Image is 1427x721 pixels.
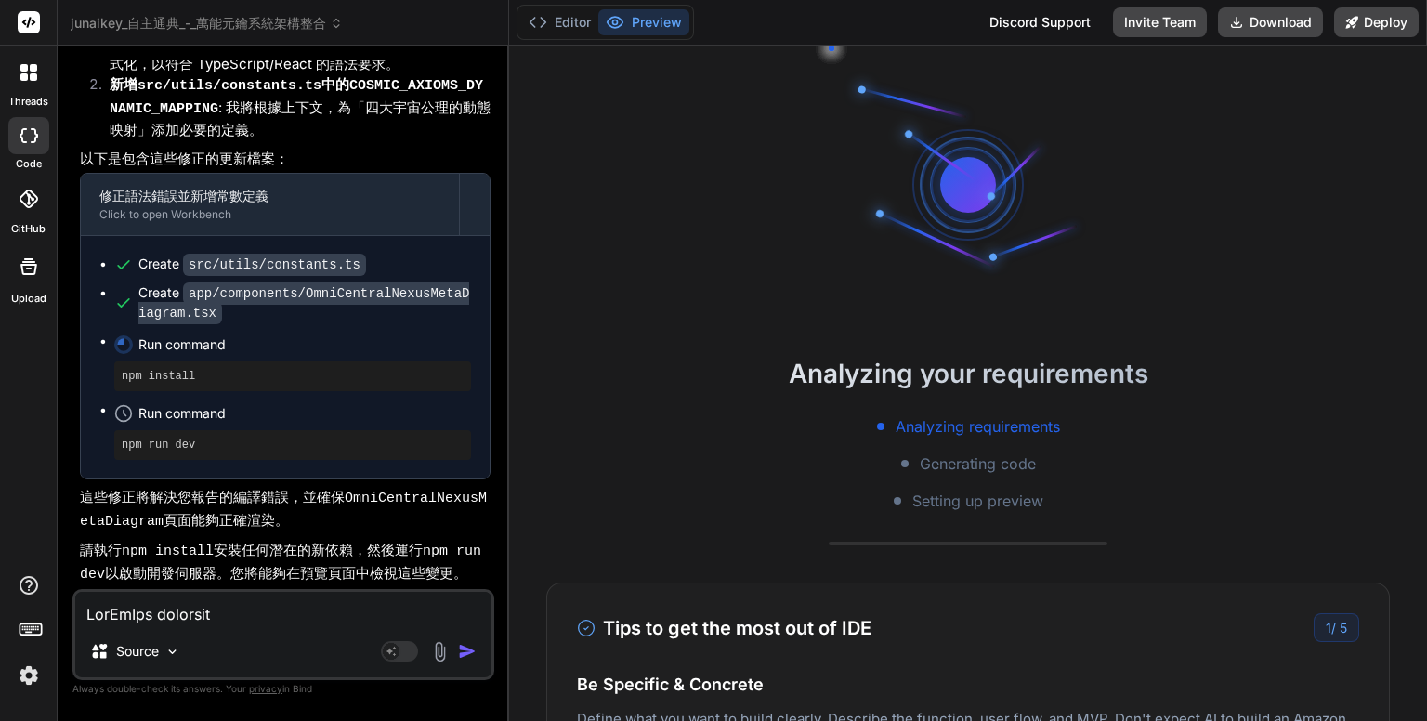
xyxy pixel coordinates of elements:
[1218,7,1323,37] button: Download
[80,149,491,170] p: 以下是包含這些修正的更新檔案：
[1340,620,1347,636] span: 5
[598,9,689,35] button: Preview
[122,438,464,452] pre: npm run dev
[122,544,214,559] code: npm install
[509,354,1427,393] h2: Analyzing your requirements
[249,683,282,694] span: privacy
[920,452,1036,475] span: Generating code
[1326,620,1331,636] span: 1
[138,283,471,322] div: Create
[137,78,321,94] code: src/utils/constants.ts
[80,540,491,585] p: 請執行 安裝任何潛在的新依賴，然後運行 以啟動開發伺服器。您將能夠在預覽頁面中檢視這些變更。
[8,94,48,110] label: threads
[95,74,491,141] li: : 我將根據上下文，為「四大宇宙公理的動態映射」添加必要的定義。
[1334,7,1419,37] button: Deploy
[110,75,483,116] strong: 新增 中的
[80,491,487,530] code: OmniCentralNexusMetaDiagram
[183,254,366,276] code: src/utils/constants.ts
[521,9,598,35] button: Editor
[164,644,180,660] img: Pick Models
[577,614,871,642] h3: Tips to get the most out of IDE
[577,672,1359,697] h4: Be Specific & Concrete
[138,255,366,274] div: Create
[912,490,1043,512] span: Setting up preview
[16,156,42,172] label: code
[122,369,464,384] pre: npm install
[110,78,483,117] code: COSMIC_AXIOMS_DYNAMIC_MAPPING
[1113,7,1207,37] button: Invite Team
[72,680,494,698] p: Always double-check its answers. Your in Bind
[11,291,46,307] label: Upload
[80,487,491,532] p: 這些修正將解決您報告的編譯錯誤，並確保 頁面能夠正確渲染。
[80,544,490,583] code: npm run dev
[138,282,469,324] code: app/components/OmniCentralNexusMetaDiagram.tsx
[138,404,471,423] span: Run command
[138,335,471,354] span: Run command
[81,174,459,235] button: 修正語法錯誤並新增常數定義Click to open Workbench
[71,14,343,33] span: junaikey_自主通典_-_萬能元鑰系統架構整合
[99,207,440,222] div: Click to open Workbench
[116,642,159,661] p: Source
[99,187,440,205] div: 修正語法錯誤並新增常數定義
[13,660,45,691] img: settings
[1314,613,1359,642] div: /
[429,641,451,662] img: attachment
[896,415,1060,438] span: Analyzing requirements
[978,7,1102,37] div: Discord Support
[458,642,477,661] img: icon
[11,221,46,237] label: GitHub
